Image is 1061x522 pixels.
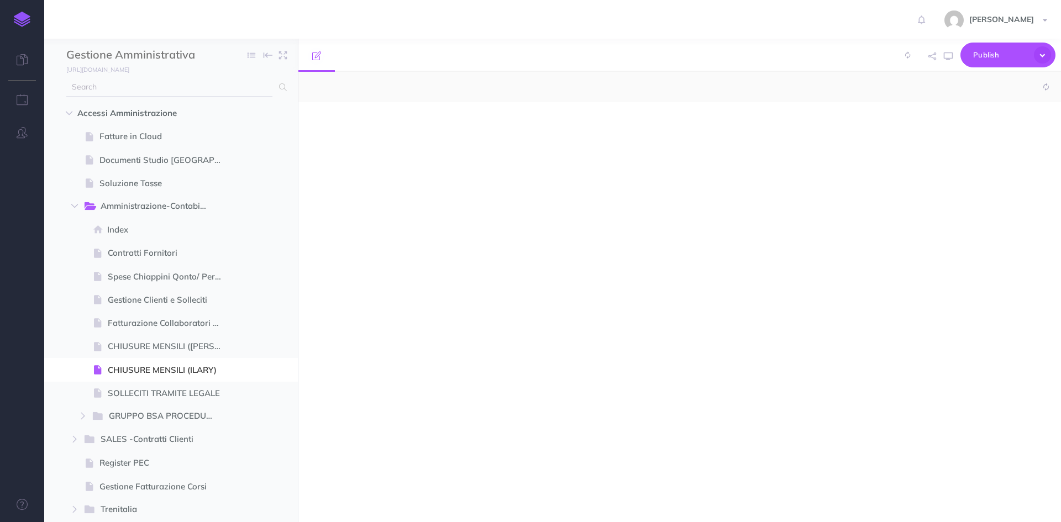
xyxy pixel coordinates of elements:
span: Index [107,223,232,236]
span: Spese Chiappini Qonto/ Personali [108,270,232,283]
span: Documenti Studio [GEOGRAPHIC_DATA] [99,154,232,167]
a: [URL][DOMAIN_NAME] [44,64,140,75]
span: Soluzione Tasse [99,177,232,190]
span: SOLLECITI TRAMITE LEGALE [108,387,232,400]
img: logo-mark.svg [14,12,30,27]
span: Contratti Fornitori [108,246,232,260]
span: CHIUSURE MENSILI (ILARY) [108,363,232,377]
small: [URL][DOMAIN_NAME] [66,66,129,73]
input: Documentation Name [66,47,196,64]
span: SALES -Contratti Clienti [101,433,215,447]
span: CHIUSURE MENSILI ([PERSON_NAME]) [108,340,232,353]
button: Publish [960,43,1055,67]
img: 773ddf364f97774a49de44848d81cdba.jpg [944,10,964,30]
span: Trenitalia [101,503,215,517]
span: Gestione Clienti e Solleciti [108,293,232,307]
span: Accessi Amministrazione [77,107,218,120]
span: Fatturazione Collaboratori ECS [108,317,232,330]
span: Register PEC [99,456,232,470]
span: Amministrazione-Contabilità [101,199,216,214]
span: [PERSON_NAME] [964,14,1039,24]
span: Publish [973,46,1028,64]
span: Fatture in Cloud [99,130,232,143]
span: GRUPPO BSA PROCEDURA [109,409,222,424]
span: Gestione Fatturazione Corsi [99,480,232,493]
input: Search [66,77,272,97]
